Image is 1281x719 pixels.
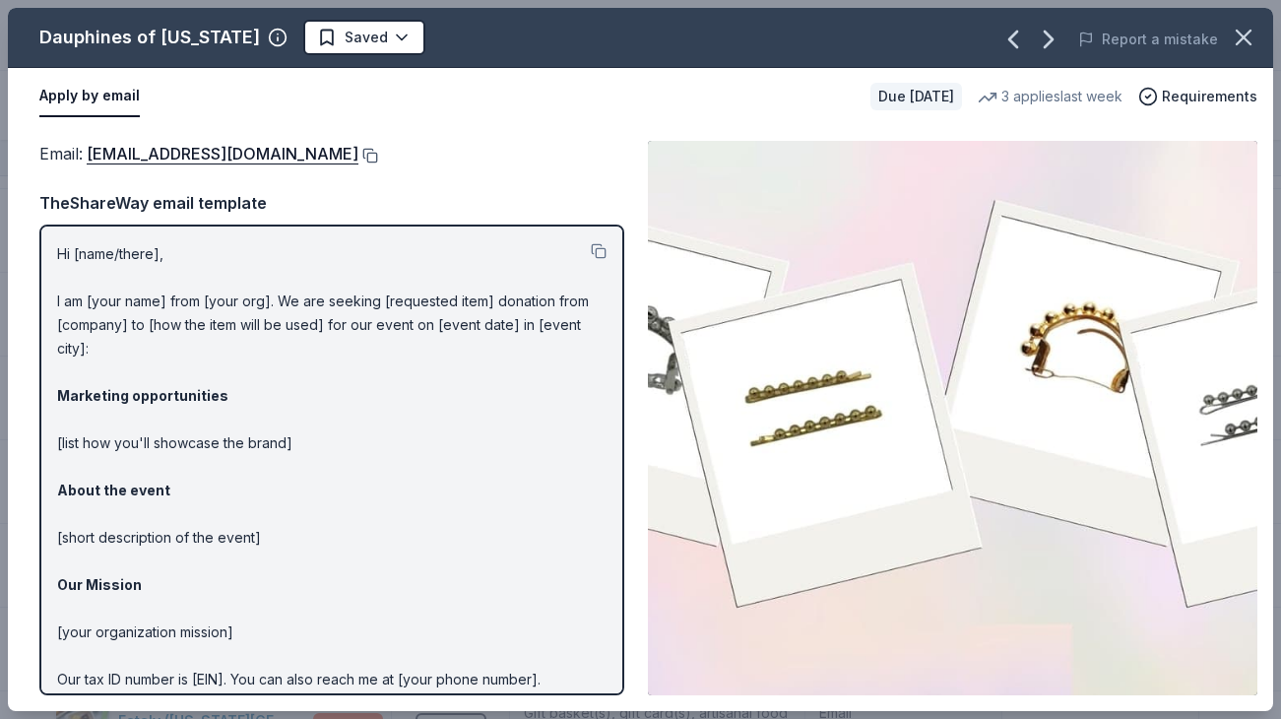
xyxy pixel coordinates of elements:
[870,83,962,110] div: Due [DATE]
[303,20,425,55] button: Saved
[39,190,624,216] div: TheShareWay email template
[39,76,140,117] button: Apply by email
[648,141,1257,695] img: Image for Dauphines of New York
[87,141,358,166] a: [EMAIL_ADDRESS][DOMAIN_NAME]
[57,482,170,498] strong: About the event
[57,387,228,404] strong: Marketing opportunities
[1138,85,1257,108] button: Requirements
[1162,85,1257,108] span: Requirements
[39,22,260,53] div: Dauphines of [US_STATE]
[978,85,1122,108] div: 3 applies last week
[39,144,358,163] span: Email :
[57,576,142,593] strong: Our Mission
[1078,28,1218,51] button: Report a mistake
[345,26,388,49] span: Saved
